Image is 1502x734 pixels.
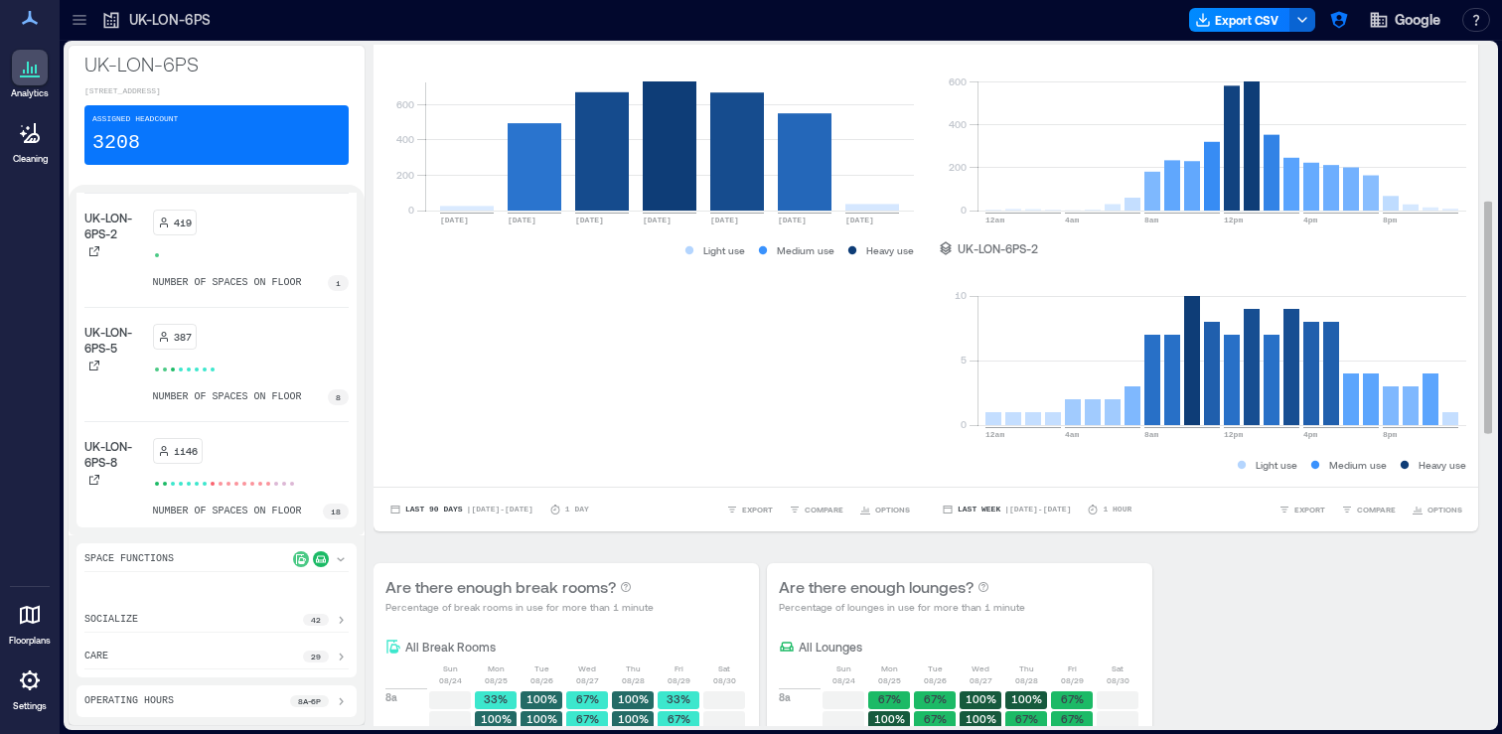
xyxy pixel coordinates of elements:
[667,692,690,705] text: 33%
[484,692,508,705] text: 33%
[1061,692,1084,705] text: 67%
[961,354,967,366] tspan: 5
[174,329,192,345] p: 387
[779,599,1025,615] p: Percentage of lounges in use for more than 1 minute
[534,662,549,674] p: Tue
[576,712,599,725] text: 67%
[84,649,108,664] p: care
[408,204,414,216] tspan: 0
[1011,692,1042,705] text: 100%
[961,418,967,430] tspan: 0
[84,210,145,241] p: UK-LON-6PS-2
[985,216,1004,224] text: 12am
[1395,10,1440,30] span: Google
[668,674,690,686] p: 08/29
[722,500,777,519] button: EXPORT
[924,692,947,705] text: 67%
[92,129,140,157] p: 3208
[396,169,414,181] tspan: 200
[174,215,192,230] p: 419
[626,662,641,674] p: Thu
[84,693,174,709] p: Operating Hours
[13,700,47,712] p: Settings
[1015,674,1038,686] p: 08/28
[153,504,302,519] p: number of spaces on floor
[718,662,730,674] p: Sat
[488,662,505,674] p: Mon
[440,216,469,224] text: [DATE]
[832,674,855,686] p: 08/24
[385,500,537,519] button: Last 90 Days |[DATE]-[DATE]
[298,695,321,707] p: 8a - 6p
[924,674,947,686] p: 08/26
[84,438,145,470] p: UK-LON-6PS-8
[84,85,349,97] p: [STREET_ADDRESS]
[1019,662,1034,674] p: Thu
[961,204,967,216] tspan: 0
[777,242,834,258] p: Medium use
[385,575,616,599] p: Are there enough break rooms?
[938,500,1075,519] button: Last Week |[DATE]-[DATE]
[92,113,178,125] p: Assigned Headcount
[5,109,55,171] a: Cleaning
[1107,674,1129,686] p: 08/30
[6,657,54,718] a: Settings
[618,712,649,725] text: 100%
[966,692,996,705] text: 100%
[526,692,557,705] text: 100%
[405,639,496,655] p: All Break Rooms
[972,662,989,674] p: Wed
[1294,504,1325,515] span: EXPORT
[928,662,943,674] p: Tue
[396,133,414,145] tspan: 400
[1357,504,1396,515] span: COMPARE
[985,430,1004,439] text: 12am
[836,662,851,674] p: Sun
[866,242,914,258] p: Heavy use
[713,674,736,686] p: 08/30
[508,216,536,224] text: [DATE]
[878,674,901,686] p: 08/25
[955,289,967,301] tspan: 10
[878,692,901,705] text: 67%
[153,275,302,291] p: number of spaces on floor
[1112,662,1124,674] p: Sat
[966,712,996,725] text: 100%
[643,216,672,224] text: [DATE]
[153,389,302,405] p: number of spaces on floor
[675,662,683,674] p: Fri
[742,504,773,515] span: EXPORT
[845,216,874,224] text: [DATE]
[443,662,458,674] p: Sun
[799,639,862,655] p: All Lounges
[13,153,48,165] p: Cleaning
[576,692,599,705] text: 67%
[336,391,341,403] p: 8
[1068,662,1077,674] p: Fri
[84,551,174,567] p: Space Functions
[565,504,589,515] p: 1 Day
[958,240,1038,256] p: UK-LON-6PS-2
[84,324,145,356] p: UK-LON-6PS-5
[881,662,898,674] p: Mon
[530,674,553,686] p: 08/26
[174,443,198,459] p: 1146
[785,500,847,519] button: COMPARE
[1065,430,1080,439] text: 4am
[1427,504,1462,515] span: OPTIONS
[526,712,557,725] text: 100%
[5,44,55,105] a: Analytics
[11,87,49,99] p: Analytics
[1275,500,1329,519] button: EXPORT
[1419,457,1466,473] p: Heavy use
[576,674,599,686] p: 08/27
[331,506,341,517] p: 18
[3,591,57,653] a: Floorplans
[336,277,341,289] p: 1
[779,575,974,599] p: Are there enough lounges?
[311,651,321,662] p: 29
[703,242,745,258] p: Light use
[485,674,508,686] p: 08/25
[396,98,414,110] tspan: 600
[1337,500,1400,519] button: COMPARE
